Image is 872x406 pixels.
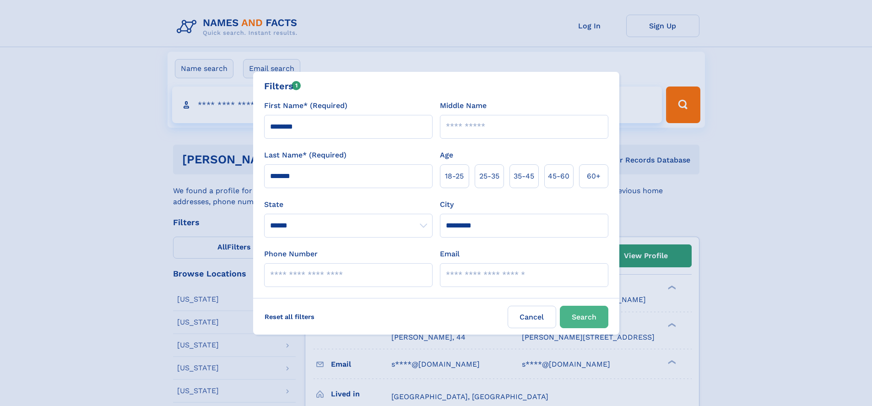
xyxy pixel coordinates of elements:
[259,306,320,328] label: Reset all filters
[264,100,347,111] label: First Name* (Required)
[264,249,318,260] label: Phone Number
[440,150,453,161] label: Age
[514,171,534,182] span: 35‑45
[440,100,487,111] label: Middle Name
[264,150,347,161] label: Last Name* (Required)
[440,199,454,210] label: City
[548,171,569,182] span: 45‑60
[264,199,433,210] label: State
[560,306,608,328] button: Search
[587,171,601,182] span: 60+
[264,79,301,93] div: Filters
[479,171,499,182] span: 25‑35
[440,249,460,260] label: Email
[508,306,556,328] label: Cancel
[445,171,464,182] span: 18‑25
